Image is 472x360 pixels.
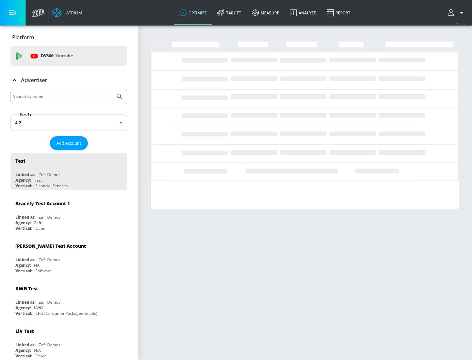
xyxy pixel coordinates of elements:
[15,200,70,207] div: Aracely Test Account 1
[15,220,31,225] div: Agency:
[15,285,38,292] div: KWG Test
[10,280,127,318] div: KWG TestLinked as:Zefr DemosAgency:KWGVertical:CPG (Consumer Packaged Goods)
[13,92,112,101] input: Search by name
[39,299,60,305] div: Zefr Demos
[52,8,82,18] a: Atrium
[15,305,31,311] div: Agency:
[10,238,127,275] div: [PERSON_NAME] Test AccountLinked as:Zefr DemosAgency:NAVertical:Software
[285,1,321,25] a: Analyze
[15,268,32,274] div: Vertical:
[39,257,60,262] div: Zefr Demos
[15,328,34,334] div: Liv Test
[39,172,60,177] div: Zefr Demos
[19,112,33,117] label: Sort By
[15,177,31,183] div: Agency:
[39,342,60,348] div: Zefr Demos
[34,348,41,353] div: N/A
[246,1,285,25] a: measure
[10,71,127,89] div: Advertiser
[212,1,246,25] a: Target
[35,225,46,231] div: Other
[21,77,47,84] p: Advertiser
[15,342,35,348] div: Linked as:
[35,353,46,359] div: Other
[35,183,68,189] div: Financial Services
[15,353,32,359] div: Vertical:
[12,34,34,41] p: Platform
[15,214,35,220] div: Linked as:
[10,153,127,190] div: TestLinked as:Zefr DemosAgency:TestVertical:Financial Services
[35,268,52,274] div: Software
[10,195,127,233] div: Aracely Test Account 1Linked as:Zefr DemosAgency:ZefrVertical:Other
[15,243,86,249] div: [PERSON_NAME] Test Account
[10,28,127,46] div: Platform
[10,115,127,131] div: A-Z
[34,262,40,268] div: NA
[15,225,32,231] div: Vertical:
[10,46,127,66] div: DV360: Youtube
[34,177,42,183] div: Test
[15,158,25,164] div: Test
[64,10,82,16] div: Atrium
[35,311,97,316] div: CPG (Consumer Packaged Goods)
[15,348,31,353] div: Agency:
[174,1,212,25] a: optimize
[55,52,73,59] p: Youtube
[34,220,42,225] div: Zefr
[321,1,356,25] a: Report
[15,172,35,177] div: Linked as:
[15,299,35,305] div: Linked as:
[34,305,43,311] div: KWG
[15,262,31,268] div: Agency:
[50,136,88,150] button: Add Account
[39,214,60,220] div: Zefr Demos
[15,183,32,189] div: Vertical:
[15,257,35,262] div: Linked as:
[456,22,465,25] span: v 4.24.0
[56,139,81,147] span: Add Account
[41,52,73,60] p: DV360:
[15,311,32,316] div: Vertical:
